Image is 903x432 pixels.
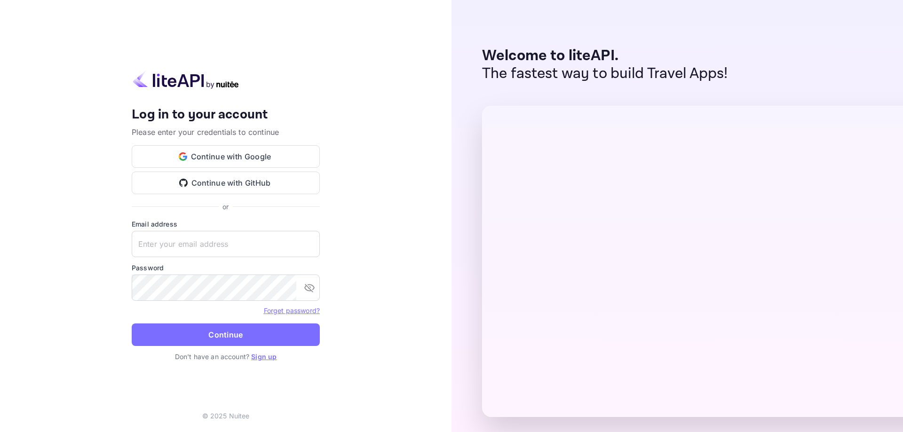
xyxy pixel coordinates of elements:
img: liteapi [132,71,240,89]
label: Password [132,263,320,273]
p: Welcome to liteAPI. [482,47,728,65]
button: Continue with GitHub [132,172,320,194]
a: Forget password? [264,306,320,315]
p: Don't have an account? [132,352,320,361]
button: Continue [132,323,320,346]
button: Continue with Google [132,145,320,168]
label: Email address [132,219,320,229]
p: Please enter your credentials to continue [132,126,320,138]
a: Sign up [251,353,277,361]
p: or [222,202,229,212]
button: toggle password visibility [300,278,319,297]
a: Forget password? [264,306,320,314]
input: Enter your email address [132,231,320,257]
p: The fastest way to build Travel Apps! [482,65,728,83]
h4: Log in to your account [132,107,320,123]
p: © 2025 Nuitee [202,411,250,421]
